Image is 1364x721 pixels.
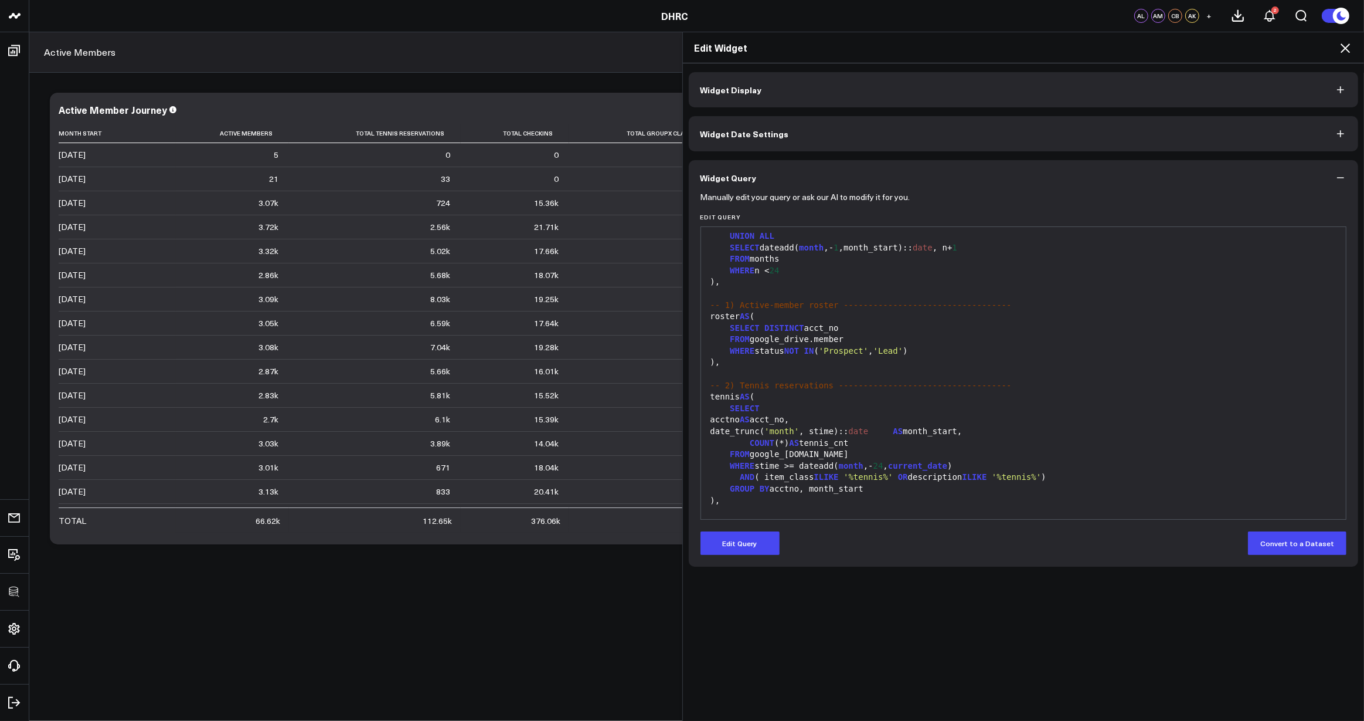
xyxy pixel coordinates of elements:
span: IN [804,346,814,356]
span: -- 2) Tennis reservations ----------------------------------- [710,381,1012,390]
span: OR [898,472,908,482]
div: tennis ( [707,391,1341,403]
span: Widget Date Settings [700,129,789,138]
span: 1 [834,243,838,252]
span: WHERE [730,266,754,275]
div: roster ( [707,311,1341,323]
div: acctno acct_no, [707,414,1341,426]
div: stime >= dateadd( ,- , ) [707,461,1341,472]
button: Widget Date Settings [689,116,1359,151]
span: date [849,426,869,436]
span: ILIKE [814,472,839,482]
span: Widget Display [700,85,762,94]
span: AS [740,392,750,401]
span: BY [760,484,770,493]
div: ), [707,357,1341,368]
span: FROM [730,254,750,263]
span: month [839,461,863,470]
span: WHERE [730,346,754,356]
div: CB [1168,9,1182,23]
div: AK [1185,9,1199,23]
span: SELECT [730,323,760,333]
span: 'Lead' [873,346,903,356]
span: AS [740,312,750,321]
span: month [799,243,824,252]
div: AL [1134,9,1148,23]
span: DISTINCT [764,323,804,333]
span: 'Prospect' [819,346,868,356]
div: ), [707,276,1341,288]
div: months [707,253,1341,265]
div: ), [707,495,1341,507]
a: DHRC [661,9,688,22]
span: 24 [873,461,883,470]
button: Edit Query [700,532,780,555]
span: '%tennis%' [843,472,893,482]
span: SELECT [730,243,760,252]
span: '%tennis%' [992,472,1041,482]
span: 24 [770,266,780,275]
span: FROM [730,449,750,459]
span: AS [789,438,799,448]
span: current_date [888,461,947,470]
span: UNION [730,231,754,241]
span: ALL [760,231,774,241]
h2: Edit Widget [695,41,1353,54]
div: ( item_class description ) [707,472,1341,483]
span: AND [740,472,754,482]
div: date_trunc( , stime):: month_start, [707,426,1341,438]
div: acct_no [707,323,1341,334]
div: status ( , ) [707,346,1341,357]
span: + [1207,12,1212,20]
div: 2 [1271,6,1279,14]
button: + [1202,9,1216,23]
span: AS [740,415,750,424]
div: google_drive.member [707,334,1341,346]
div: AM [1151,9,1165,23]
p: Manually edit your query or ask our AI to modify it for you. [700,192,910,202]
div: acctno, month_start [707,483,1341,495]
span: WHERE [730,461,754,470]
span: Widget Query [700,173,757,182]
label: Edit Query [700,214,1347,221]
button: Widget Display [689,72,1359,107]
div: n < [707,265,1341,277]
span: ILIKE [962,472,987,482]
span: 1 [953,243,957,252]
div: (*) tennis_cnt [707,438,1341,449]
span: FROM [730,334,750,344]
span: COUNT [750,438,774,448]
span: 'month' [764,426,799,436]
span: -- 1) Active-member roster ---------------------------------- [710,300,1012,310]
div: dateadd( ,- ,month_start):: , n+ [707,242,1341,254]
span: NOT [784,346,799,356]
span: AS [893,426,903,436]
button: Widget Query [689,160,1359,195]
div: google_[DOMAIN_NAME] [707,449,1341,461]
button: Convert to a Dataset [1248,532,1346,555]
span: date [913,243,933,252]
span: SELECT [730,404,760,413]
span: GROUP [730,484,754,493]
